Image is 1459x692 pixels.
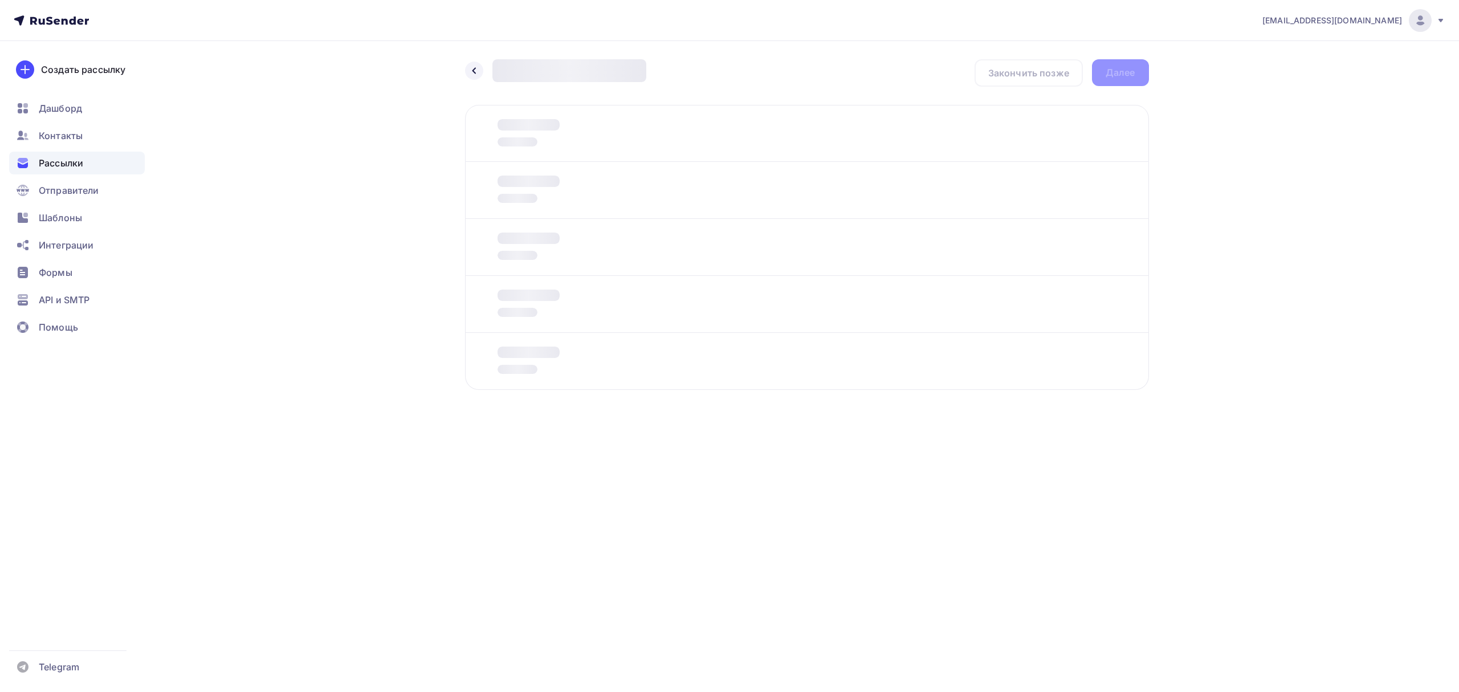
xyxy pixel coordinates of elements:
[9,261,145,284] a: Формы
[39,238,93,252] span: Интеграции
[9,206,145,229] a: Шаблоны
[39,293,89,307] span: API и SMTP
[1262,15,1402,26] span: [EMAIL_ADDRESS][DOMAIN_NAME]
[39,211,82,225] span: Шаблоны
[39,266,72,279] span: Формы
[39,156,83,170] span: Рассылки
[9,124,145,147] a: Контакты
[1262,9,1445,32] a: [EMAIL_ADDRESS][DOMAIN_NAME]
[39,101,82,115] span: Дашборд
[9,152,145,174] a: Рассылки
[39,129,83,143] span: Контакты
[9,97,145,120] a: Дашборд
[39,320,78,334] span: Помощь
[41,63,125,76] div: Создать рассылку
[9,179,145,202] a: Отправители
[39,660,79,674] span: Telegram
[39,184,99,197] span: Отправители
